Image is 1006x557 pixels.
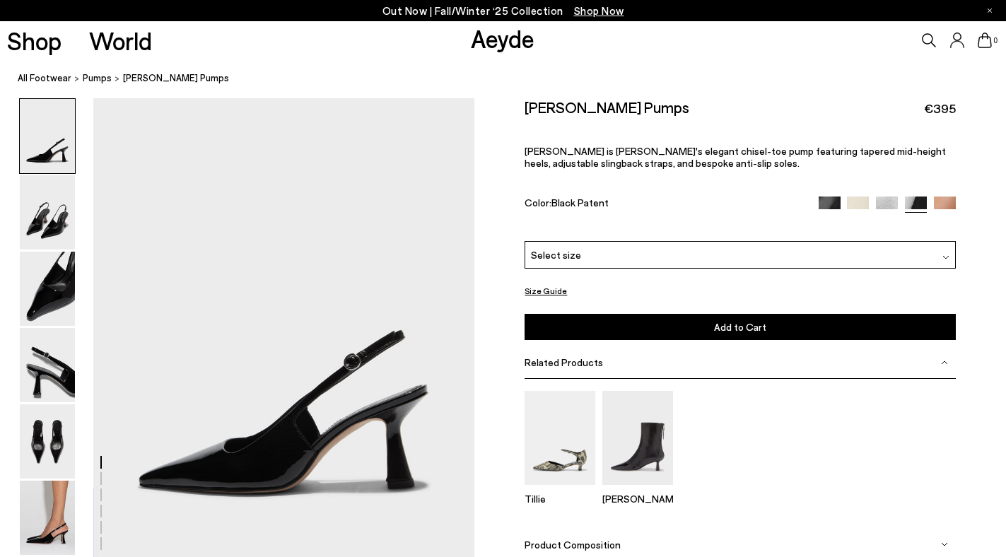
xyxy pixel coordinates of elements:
[574,4,624,17] span: Navigate to /collections/new-in
[20,481,75,555] img: Fernanda Slingback Pumps - Image 6
[89,28,152,53] a: World
[18,71,71,86] a: All Footwear
[83,71,112,86] a: pumps
[20,175,75,250] img: Fernanda Slingback Pumps - Image 2
[525,197,805,213] div: Color:
[525,391,595,485] img: Tillie Ankle Strap Pumps
[941,541,948,549] img: svg%3E
[924,100,956,117] span: €395
[525,98,689,116] h2: [PERSON_NAME] Pumps
[20,404,75,479] img: Fernanda Slingback Pumps - Image 5
[942,254,949,261] img: svg%3E
[714,321,766,333] span: Add to Cart
[602,493,673,505] p: [PERSON_NAME]
[992,37,999,45] span: 0
[471,23,534,53] a: Aeyde
[525,282,567,300] button: Size Guide
[525,145,955,169] p: [PERSON_NAME] is [PERSON_NAME]'s elegant chisel-toe pump featuring tapered mid-height heels, adju...
[20,328,75,402] img: Fernanda Slingback Pumps - Image 4
[20,252,75,326] img: Fernanda Slingback Pumps - Image 3
[382,2,624,20] p: Out Now | Fall/Winter ‘25 Collection
[941,359,948,366] img: svg%3E
[602,391,673,485] img: Sila Dual-Toned Boots
[978,33,992,48] a: 0
[525,476,595,505] a: Tillie Ankle Strap Pumps Tillie
[83,72,112,83] span: pumps
[525,314,955,340] button: Add to Cart
[551,197,609,209] span: Black Patent
[602,476,673,505] a: Sila Dual-Toned Boots [PERSON_NAME]
[531,247,581,262] span: Select size
[20,99,75,173] img: Fernanda Slingback Pumps - Image 1
[525,356,603,368] span: Related Products
[525,493,595,505] p: Tillie
[18,59,1006,98] nav: breadcrumb
[7,28,62,53] a: Shop
[123,71,229,86] span: [PERSON_NAME] Pumps
[525,539,621,551] span: Product Composition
